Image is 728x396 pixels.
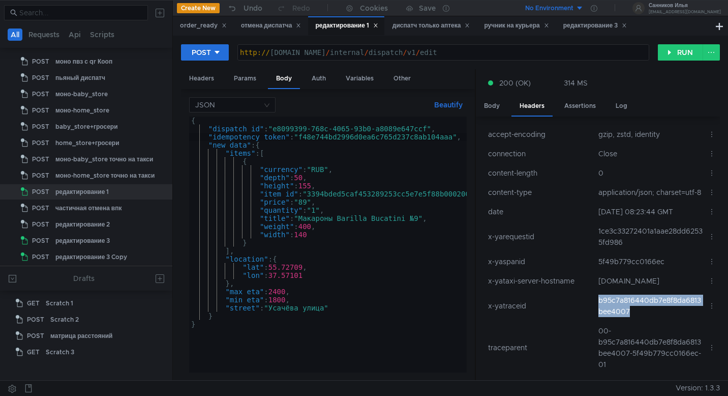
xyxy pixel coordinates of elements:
[32,217,49,232] span: POST
[73,272,95,285] div: Drafts
[594,291,704,321] td: b95c7a816440db7e8f8da6813bee4007
[55,87,108,102] div: моно-baby_store
[27,345,40,360] span: GET
[484,221,594,252] td: x-yarequestid
[676,381,720,395] span: Version: 1.3.3
[563,20,627,31] div: редактирование 3
[511,97,553,117] div: Headers
[304,69,334,88] div: Auth
[244,2,262,14] div: Undo
[27,312,44,327] span: POST
[594,144,704,163] td: Close
[268,69,300,89] div: Body
[594,183,704,202] td: application/json; charset=utf-8
[181,44,229,61] button: POST
[27,328,44,344] span: POST
[594,321,704,374] td: 00-b95c7a816440db7e8f8da6813bee4007-5f49b779cc0166ec-01
[430,99,467,111] button: Beautify
[50,312,79,327] div: Scratch 2
[27,296,40,311] span: GET
[484,125,594,144] td: accept-encoding
[32,168,49,183] span: POST
[484,252,594,271] td: x-yaspanid
[594,125,704,144] td: gzip, zstd, identity
[55,70,105,86] div: пьяный диспатч
[385,69,419,88] div: Other
[594,252,704,271] td: 5f49b779cc0166ec
[419,5,436,12] div: Save
[181,69,222,88] div: Headers
[32,87,49,102] span: POST
[392,20,470,31] div: диспатч только аптека
[55,201,122,216] div: частичная отмена впк
[32,249,49,265] span: POST
[484,20,549,31] div: ручник на курьера
[525,4,573,13] div: No Environment
[55,233,110,248] div: редактирование 3
[32,152,49,167] span: POST
[55,249,127,265] div: редактирование 3 Copy
[594,163,704,183] td: 0
[32,184,49,200] span: POST
[8,29,22,41] button: All
[484,144,594,163] td: connection
[55,168,155,183] div: моно-home_store точно на такси
[87,29,117,41] button: Scripts
[32,119,49,134] span: POST
[32,103,49,118] span: POST
[32,233,49,248] span: POST
[55,152,153,167] div: моно-baby_store точно на такси
[658,44,703,61] button: RUN
[476,97,508,116] div: Body
[484,271,594,291] td: x-yataxi-server-hostname
[66,29,84,41] button: Api
[46,296,73,311] div: Scratch 1
[220,1,269,16] button: Undo
[55,103,109,118] div: моно-home_store
[594,202,704,221] td: [DATE] 08:23:44 GMT
[55,135,119,151] div: home_store+гросери
[292,2,310,14] div: Redo
[564,78,588,88] div: 314 MS
[55,217,110,232] div: редактирование 2
[192,47,211,58] div: POST
[25,29,63,41] button: Requests
[50,328,112,344] div: матрица расстояний
[608,97,635,116] div: Log
[594,271,704,291] td: [DOMAIN_NAME]
[269,1,317,16] button: Redo
[32,201,49,216] span: POST
[315,20,378,31] div: редактирование 1
[19,7,142,18] input: Search...
[338,69,382,88] div: Variables
[484,163,594,183] td: content-length
[32,135,49,151] span: POST
[55,119,118,134] div: baby_store+гросери
[241,20,301,31] div: отмена диспатча
[32,54,49,69] span: POST
[55,54,112,69] div: моно пвз с qr Кооп
[32,70,49,86] span: POST
[226,69,264,88] div: Params
[360,2,388,14] div: Cookies
[180,20,227,31] div: order_ready
[594,221,704,252] td: 1ce3c33272401a1aae28dd62535fd986
[55,184,109,200] div: редактирование 1
[556,97,604,116] div: Assertions
[649,3,721,8] div: Санников Илья
[46,345,74,360] div: Scratch 3
[484,183,594,202] td: content-type
[649,10,721,14] div: [EMAIL_ADDRESS][DOMAIN_NAME]
[499,77,531,89] span: 200 (OK)
[177,3,220,13] button: Create New
[484,202,594,221] td: date
[484,321,594,374] td: traceparent
[484,291,594,321] td: x-yatraceid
